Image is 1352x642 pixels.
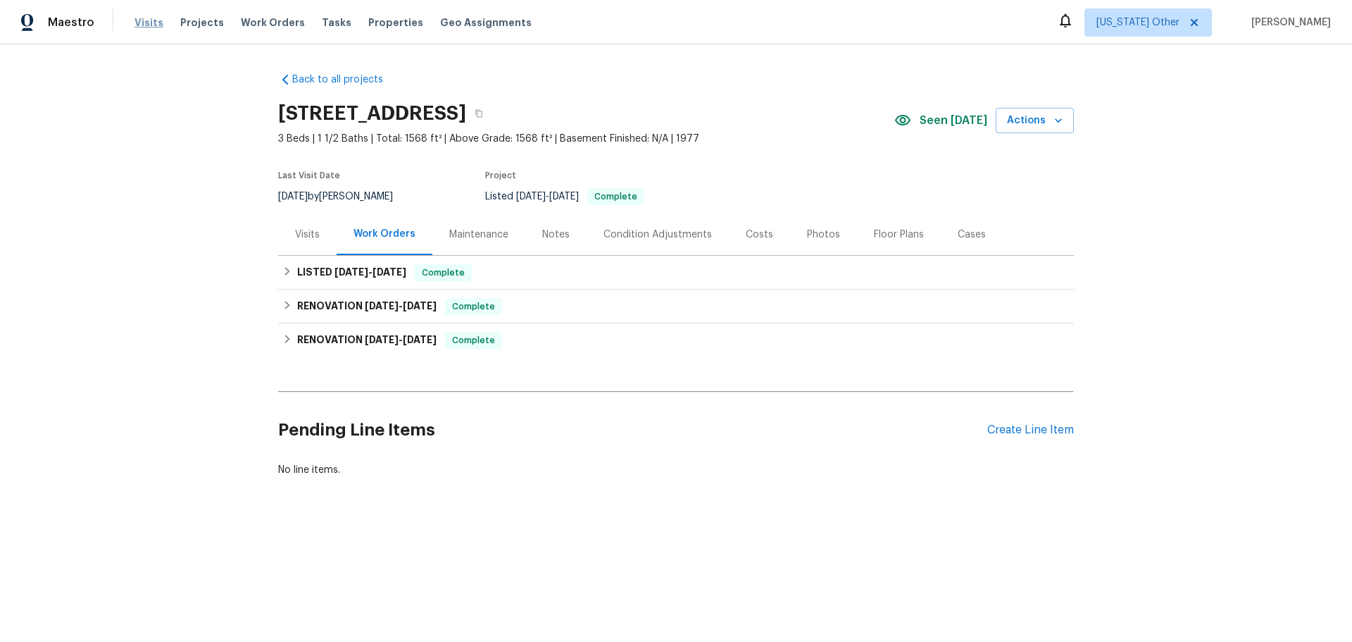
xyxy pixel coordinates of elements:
[278,463,1074,477] div: No line items.
[1096,16,1179,30] span: [US_STATE] Other
[466,101,492,126] button: Copy Address
[278,256,1074,290] div: LISTED [DATE]-[DATE]Complete
[297,332,437,349] h6: RENOVATION
[295,228,320,242] div: Visits
[589,192,643,201] span: Complete
[278,188,410,205] div: by [PERSON_NAME]
[958,228,986,242] div: Cases
[449,228,508,242] div: Maintenance
[485,171,516,180] span: Project
[603,228,712,242] div: Condition Adjustments
[403,335,437,345] span: [DATE]
[440,16,532,30] span: Geo Assignments
[987,424,1074,437] div: Create Line Item
[278,171,340,180] span: Last Visit Date
[874,228,924,242] div: Floor Plans
[446,333,501,347] span: Complete
[278,132,894,146] span: 3 Beds | 1 1/2 Baths | Total: 1568 ft² | Above Grade: 1568 ft² | Basement Finished: N/A | 1977
[1246,16,1331,30] span: [PERSON_NAME]
[278,290,1074,323] div: RENOVATION [DATE]-[DATE]Complete
[1007,112,1063,130] span: Actions
[996,108,1074,134] button: Actions
[180,16,224,30] span: Projects
[542,228,570,242] div: Notes
[746,228,773,242] div: Costs
[403,301,437,311] span: [DATE]
[446,300,501,314] span: Complete
[365,335,437,345] span: -
[241,16,305,30] span: Work Orders
[549,192,579,202] span: [DATE]
[365,301,437,311] span: -
[334,267,368,277] span: [DATE]
[278,192,308,202] span: [DATE]
[134,16,163,30] span: Visits
[516,192,546,202] span: [DATE]
[48,16,94,30] span: Maestro
[365,301,399,311] span: [DATE]
[353,227,415,241] div: Work Orders
[373,267,406,277] span: [DATE]
[485,192,644,202] span: Listed
[365,335,399,345] span: [DATE]
[920,113,987,128] span: Seen [DATE]
[278,323,1074,357] div: RENOVATION [DATE]-[DATE]Complete
[334,267,406,277] span: -
[516,192,579,202] span: -
[416,266,470,280] span: Complete
[278,106,466,121] h2: [STREET_ADDRESS]
[278,73,413,87] a: Back to all projects
[807,228,840,242] div: Photos
[278,397,987,463] h2: Pending Line Items
[322,18,351,27] span: Tasks
[297,298,437,315] h6: RENOVATION
[368,16,423,30] span: Properties
[297,264,406,281] h6: LISTED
